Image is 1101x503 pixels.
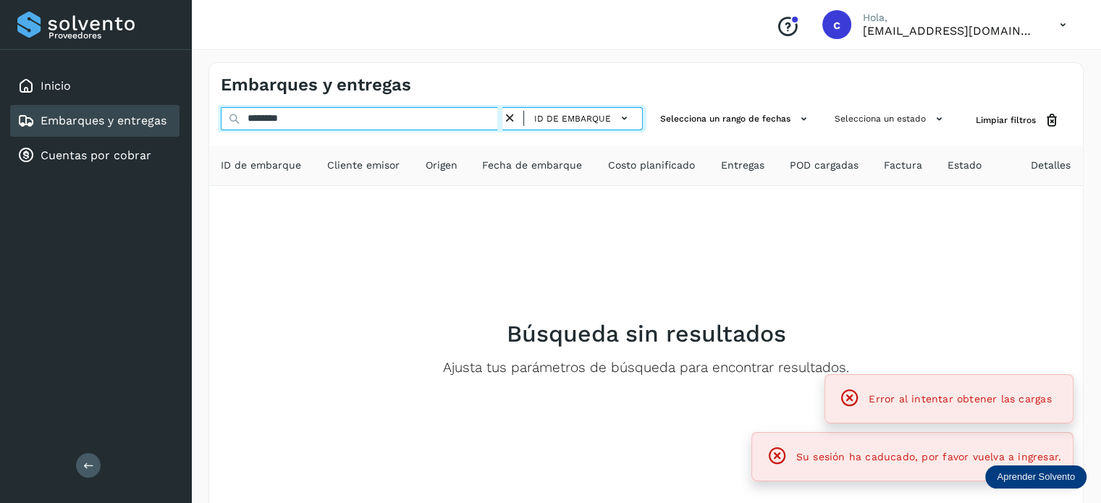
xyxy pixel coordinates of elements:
[863,12,1037,24] p: Hola,
[482,158,582,173] span: Fecha de embarque
[884,158,922,173] span: Factura
[654,107,817,131] button: Selecciona un rango de fechas
[721,158,764,173] span: Entregas
[790,158,859,173] span: POD cargadas
[976,114,1036,127] span: Limpiar filtros
[985,465,1087,489] div: Aprender Solvento
[997,471,1075,483] p: Aprender Solvento
[530,108,636,129] button: ID de embarque
[10,105,180,137] div: Embarques y entregas
[10,140,180,172] div: Cuentas por cobrar
[948,158,982,173] span: Estado
[425,158,457,173] span: Origen
[964,107,1071,134] button: Limpiar filtros
[1031,158,1071,173] span: Detalles
[608,158,695,173] span: Costo planificado
[41,148,151,162] a: Cuentas por cobrar
[443,360,849,376] p: Ajusta tus parámetros de búsqueda para encontrar resultados.
[534,112,611,125] span: ID de embarque
[41,79,71,93] a: Inicio
[863,24,1037,38] p: cuentasespeciales8_met@castores.com.mx
[48,30,174,41] p: Proveedores
[796,451,1061,462] span: Su sesión ha caducado, por favor vuelva a ingresar.
[869,393,1051,405] span: Error al intentar obtener las cargas
[829,107,953,131] button: Selecciona un estado
[221,75,411,96] h4: Embarques y entregas
[41,114,166,127] a: Embarques y entregas
[327,158,400,173] span: Cliente emisor
[507,320,786,347] h2: Búsqueda sin resultados
[10,70,180,102] div: Inicio
[221,158,301,173] span: ID de embarque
